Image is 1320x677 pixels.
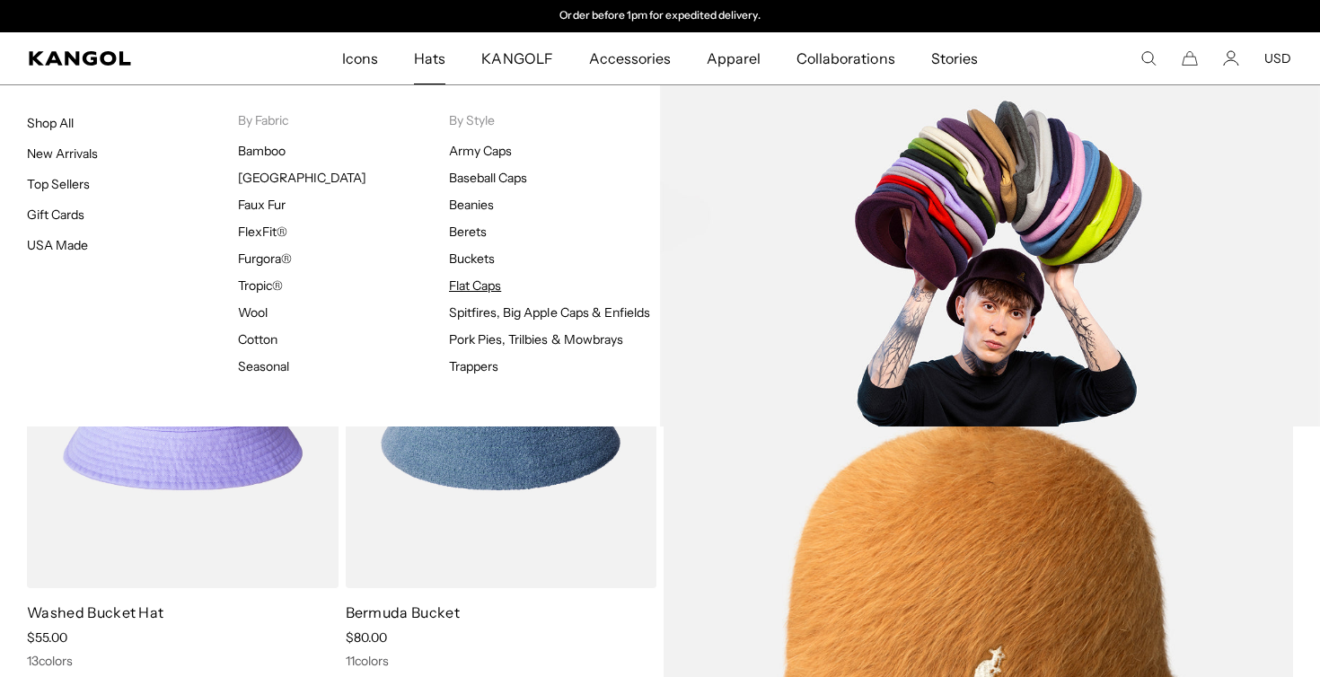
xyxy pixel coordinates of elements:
[238,143,286,159] a: Bamboo
[571,32,689,84] a: Accessories
[481,32,552,84] span: KANGOLF
[238,197,286,213] a: Faux Fur
[475,9,845,23] div: Announcement
[27,145,98,162] a: New Arrivals
[449,112,660,128] p: By Style
[27,115,74,131] a: Shop All
[346,629,387,646] span: $80.00
[931,32,978,84] span: Stories
[689,32,779,84] a: Apparel
[27,237,88,253] a: USA Made
[238,277,283,294] a: Tropic®
[238,251,292,267] a: Furgora®
[238,358,289,374] a: Seasonal
[324,32,396,84] a: Icons
[449,331,623,347] a: Pork Pies, Trilbies & Mowbrays
[1223,50,1239,66] a: Account
[238,224,287,240] a: FlexFit®
[913,32,996,84] a: Stories
[449,251,495,267] a: Buckets
[238,304,268,321] a: Wool
[449,358,498,374] a: Trappers
[449,304,650,321] a: Spitfires, Big Apple Caps & Enfields
[707,32,761,84] span: Apparel
[27,629,67,646] span: $55.00
[238,331,277,347] a: Cotton
[238,112,449,128] p: By Fabric
[1140,50,1157,66] summary: Search here
[414,32,445,84] span: Hats
[396,32,463,84] a: Hats
[589,32,671,84] span: Accessories
[1264,50,1291,66] button: USD
[559,9,760,23] p: Order before 1pm for expedited delivery.
[475,9,845,23] div: 2 of 2
[27,603,163,621] a: Washed Bucket Hat
[1182,50,1198,66] button: Cart
[27,653,339,669] div: 13 colors
[27,207,84,223] a: Gift Cards
[660,85,1320,426] img: Flat_Caps.jpg
[779,32,912,84] a: Collaborations
[449,277,501,294] a: Flat Caps
[29,51,225,66] a: Kangol
[342,32,378,84] span: Icons
[238,170,366,186] a: [GEOGRAPHIC_DATA]
[346,603,460,621] a: Bermuda Bucket
[449,197,494,213] a: Beanies
[27,176,90,192] a: Top Sellers
[449,170,527,186] a: Baseball Caps
[463,32,570,84] a: KANGOLF
[796,32,894,84] span: Collaborations
[346,653,657,669] div: 11 colors
[449,224,487,240] a: Berets
[449,143,512,159] a: Army Caps
[475,9,845,23] slideshow-component: Announcement bar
